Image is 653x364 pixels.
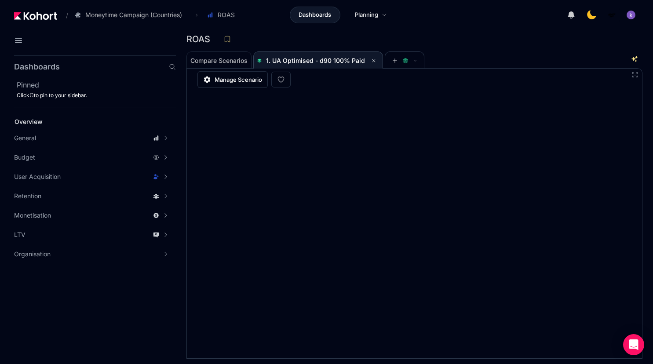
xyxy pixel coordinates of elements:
[346,7,396,23] a: Planning
[14,230,26,239] span: LTV
[607,11,616,19] img: logo_MoneyTimeLogo_1_20250619094856634230.png
[70,7,191,22] button: Moneytime Campaign (Countries)
[194,11,200,18] span: ›
[14,12,57,20] img: Kohort logo
[14,211,51,220] span: Monetisation
[186,35,215,44] h3: ROAS
[59,11,68,20] span: /
[290,7,340,23] a: Dashboards
[623,334,644,355] div: Open Intercom Messenger
[14,134,36,142] span: General
[190,58,248,64] span: Compare Scenarios
[218,11,235,19] span: ROAS
[14,192,41,200] span: Retention
[299,11,331,19] span: Dashboards
[202,7,244,22] button: ROAS
[14,250,51,258] span: Organisation
[631,71,638,78] button: Fullscreen
[355,11,378,19] span: Planning
[11,115,161,128] a: Overview
[197,71,268,88] a: Manage Scenario
[14,172,61,181] span: User Acquisition
[85,11,182,19] span: Moneytime Campaign (Countries)
[17,92,176,99] div: Click to pin to your sidebar.
[215,75,262,84] span: Manage Scenario
[14,153,35,162] span: Budget
[266,57,365,64] span: 1. UA Optimised - d90 100% Paid
[17,80,176,90] h2: Pinned
[15,118,43,125] span: Overview
[14,63,60,71] h2: Dashboards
